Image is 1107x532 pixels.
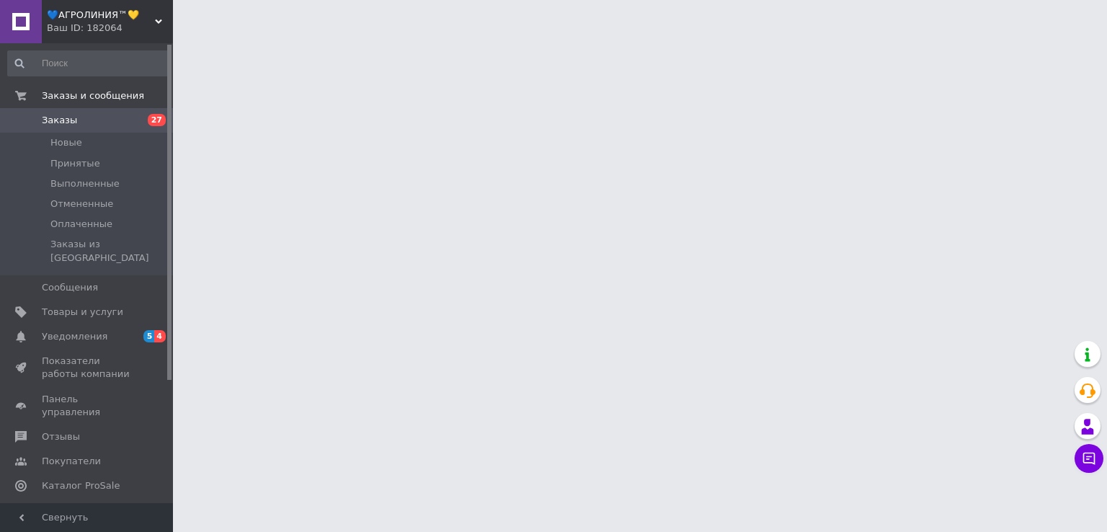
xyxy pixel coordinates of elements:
span: Отзывы [42,430,80,443]
span: Отмененные [50,198,113,210]
span: Оплаченные [50,218,112,231]
span: Принятые [50,157,100,170]
span: Каталог ProSale [42,479,120,492]
span: Новые [50,136,82,149]
span: Заказы из [GEOGRAPHIC_DATA] [50,238,169,264]
span: Заказы и сообщения [42,89,144,102]
span: Показатели работы компании [42,355,133,381]
button: Чат с покупателем [1075,444,1103,473]
span: Уведомления [42,330,107,343]
span: 4 [154,330,166,342]
span: 💙АГРОЛИНИЯ™💛 [47,9,155,22]
span: Заказы [42,114,77,127]
input: Поиск [7,50,170,76]
span: Покупатели [42,455,101,468]
span: Выполненные [50,177,120,190]
span: Панель управления [42,393,133,419]
span: Сообщения [42,281,98,294]
span: 5 [143,330,155,342]
span: 27 [148,114,166,126]
span: Товары и услуги [42,306,123,319]
div: Ваш ID: 182064 [47,22,173,35]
